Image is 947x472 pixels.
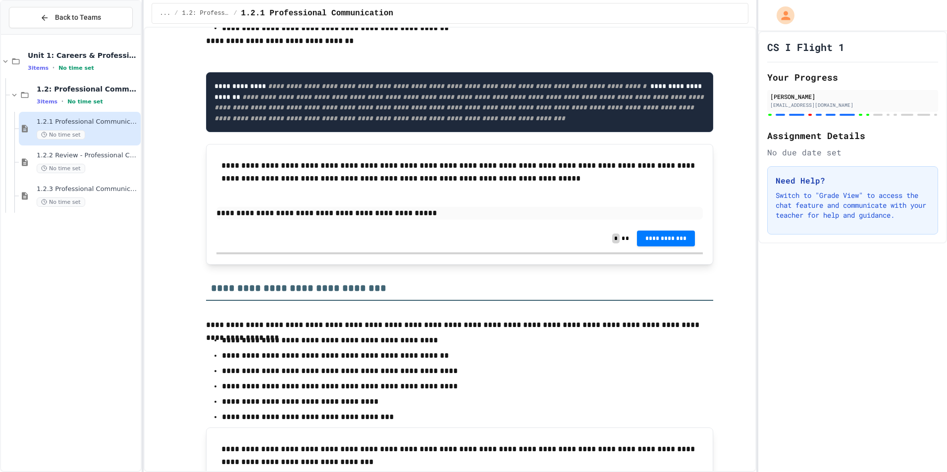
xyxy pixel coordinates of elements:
span: 3 items [37,98,57,105]
span: 3 items [28,65,49,71]
span: • [61,97,63,105]
span: No time set [67,98,103,105]
button: Back to Teams [9,7,133,28]
span: No time set [37,197,85,207]
span: 1.2: Professional Communication [182,9,229,17]
div: [EMAIL_ADDRESS][DOMAIN_NAME] [770,101,935,109]
span: 1.2.1 Professional Communication [37,118,139,126]
span: • [53,64,54,72]
div: My Account [766,4,797,27]
span: 1.2.3 Professional Communication Challenge [37,185,139,193]
div: No due date set [767,146,938,158]
span: 1.2.2 Review - Professional Communication [37,151,139,160]
div: [PERSON_NAME] [770,92,935,101]
span: Back to Teams [55,12,101,23]
h2: Assignment Details [767,129,938,142]
span: / [233,9,237,17]
span: No time set [37,130,85,140]
span: No time set [58,65,94,71]
p: Switch to "Grade View" to access the chat feature and communicate with your teacher for help and ... [776,190,930,220]
span: / [174,9,178,17]
span: 1.2.1 Professional Communication [241,7,393,19]
span: ... [160,9,171,17]
span: 1.2: Professional Communication [37,85,139,94]
h3: Need Help? [776,175,930,187]
h2: Your Progress [767,70,938,84]
span: No time set [37,164,85,173]
h1: CS I Flight 1 [767,40,844,54]
span: Unit 1: Careers & Professionalism [28,51,139,60]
